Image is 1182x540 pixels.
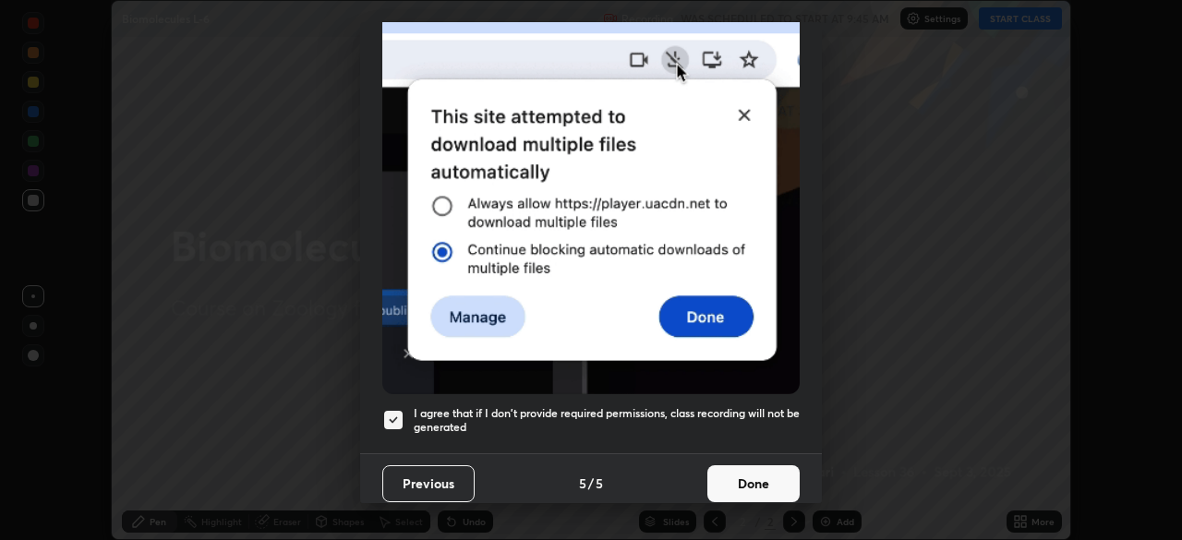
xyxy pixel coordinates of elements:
h4: 5 [579,474,586,493]
h5: I agree that if I don't provide required permissions, class recording will not be generated [414,406,800,435]
h4: 5 [596,474,603,493]
button: Done [707,465,800,502]
button: Previous [382,465,475,502]
h4: / [588,474,594,493]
